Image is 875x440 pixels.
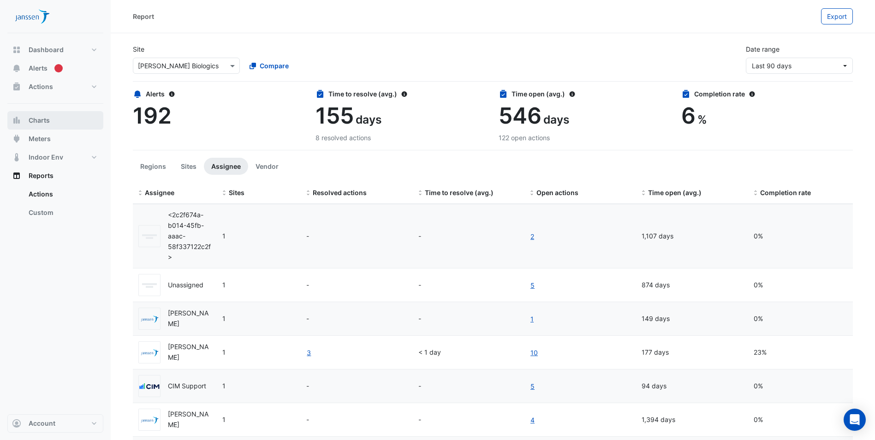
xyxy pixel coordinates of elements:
[222,281,226,289] span: Janssen Biologics
[139,315,160,324] img: JnJ Janssen
[133,102,172,129] span: 192
[133,44,144,54] label: Site
[306,314,407,324] div: -
[29,419,55,428] span: Account
[754,231,854,242] div: 0%
[530,314,534,324] a: 1
[12,116,21,125] app-icon: Charts
[139,348,160,357] img: JnJ Janssen
[642,231,742,242] div: 1,107 days
[530,415,535,425] a: 4
[145,189,174,196] span: Assignee
[827,12,847,20] span: Export
[12,171,21,180] app-icon: Reports
[418,381,519,392] div: -
[418,347,519,358] div: < 1 day
[222,232,226,240] span: Janssen Biologics
[746,44,780,54] label: Date range
[425,189,494,196] span: Time to resolve (avg.)
[204,158,248,175] button: Assignee
[754,280,854,291] div: 0%
[681,102,696,129] span: 6
[29,171,54,180] span: Reports
[222,348,226,356] span: Janssen Biologics
[12,64,21,73] app-icon: Alerts
[21,185,103,203] a: Actions
[248,158,286,175] button: Vendor
[418,231,519,242] div: -
[418,415,519,425] div: -
[168,308,211,329] div: [PERSON_NAME]
[222,382,226,390] span: Janssen Biologics
[133,12,154,21] div: Report
[7,166,103,185] button: Reports
[12,134,21,143] app-icon: Meters
[499,89,670,99] div: Time open (avg.)
[356,113,381,126] span: days
[29,64,48,73] span: Alerts
[7,77,103,96] button: Actions
[760,189,811,196] span: Completion rate
[530,280,535,291] a: 5
[168,409,211,430] div: [PERSON_NAME]
[499,133,670,143] div: 122 open actions
[306,280,407,291] div: -
[315,133,487,143] div: 8 resolved actions
[530,381,535,392] a: 5
[418,314,519,324] div: -
[244,58,295,74] button: Compare
[222,416,226,423] span: Janssen Biologics
[536,189,578,196] span: Open actions
[648,189,702,196] span: Time open (avg.)
[642,314,742,324] div: 149 days
[681,89,853,99] div: Completion rate
[7,41,103,59] button: Dashboard
[530,347,538,358] a: 10
[29,134,51,143] span: Meters
[642,347,742,358] div: 177 days
[315,89,487,99] div: Time to resolve (avg.)
[7,148,103,166] button: Indoor Env
[315,102,354,129] span: 155
[754,381,854,392] div: 0%
[306,415,407,425] div: -
[821,8,853,24] button: Export
[642,280,742,291] div: 874 days
[139,382,160,391] img: CIM
[133,158,173,175] button: Regions
[133,89,304,99] div: Alerts
[168,381,206,392] div: CIM Support
[7,414,103,433] button: Account
[29,116,50,125] span: Charts
[29,82,53,91] span: Actions
[306,231,407,242] div: -
[7,130,103,148] button: Meters
[168,280,203,291] div: Unassigned
[229,189,244,196] span: Sites
[168,211,211,261] span: This user has been deleted
[222,315,226,322] span: Janssen Biologics
[754,188,854,198] div: Completion (%) = Resolved Actions / (Resolved Actions + Open Actions)
[7,111,103,130] button: Charts
[418,280,519,291] div: -
[530,231,535,242] a: 2
[12,153,21,162] app-icon: Indoor Env
[7,185,103,226] div: Reports
[139,416,160,425] img: JnJ Janssen
[754,314,854,324] div: 0%
[54,64,63,72] div: Tooltip anchor
[754,347,854,358] div: 23%
[173,158,204,175] button: Sites
[697,113,707,126] span: %
[306,347,311,358] a: 3
[260,61,289,71] span: Compare
[21,203,103,222] a: Custom
[844,409,866,431] div: Open Intercom Messenger
[29,45,64,54] span: Dashboard
[12,45,21,54] app-icon: Dashboard
[642,415,742,425] div: 1,394 days
[168,342,211,363] div: [PERSON_NAME]
[746,58,853,74] button: Last 90 days
[29,153,63,162] span: Indoor Env
[313,189,367,196] span: Resolved actions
